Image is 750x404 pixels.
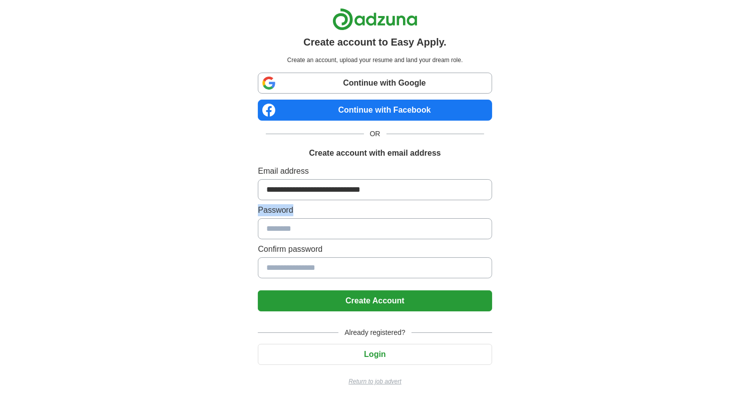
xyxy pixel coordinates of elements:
[258,377,492,386] a: Return to job advert
[258,204,492,216] label: Password
[258,344,492,365] button: Login
[258,165,492,177] label: Email address
[364,129,387,139] span: OR
[258,100,492,121] a: Continue with Facebook
[258,290,492,311] button: Create Account
[332,8,418,31] img: Adzuna logo
[258,73,492,94] a: Continue with Google
[303,35,447,50] h1: Create account to Easy Apply.
[258,350,492,358] a: Login
[258,243,492,255] label: Confirm password
[338,327,411,338] span: Already registered?
[309,147,441,159] h1: Create account with email address
[260,56,490,65] p: Create an account, upload your resume and land your dream role.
